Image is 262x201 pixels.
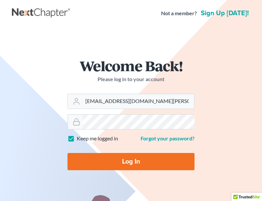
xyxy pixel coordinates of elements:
h1: Welcome Back! [67,59,195,73]
a: Sign up [DATE]! [199,10,250,17]
label: Keep me logged in [77,135,118,142]
input: Email Address [83,94,194,109]
p: Please log in to your account [67,75,195,83]
strong: Not a member? [161,10,197,17]
a: Forgot your password? [141,135,195,141]
input: Log In [67,153,195,170]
